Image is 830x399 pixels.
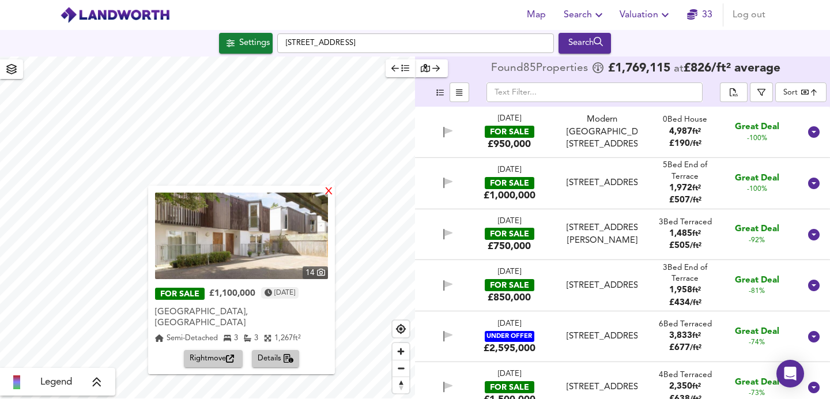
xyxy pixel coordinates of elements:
div: Sort [783,87,798,98]
div: [DATE]FOR SALE£1,000,000 [STREET_ADDRESS]5Bed End of Terrace1,972ft²£507/ft² Great Deal-100% [415,158,830,209]
div: [DATE] [498,369,521,380]
span: / ft² [690,140,701,148]
span: Legend [40,375,72,389]
div: Narbonne Avenue, London, SW4 9JR [562,177,642,189]
div: Sort [775,82,827,102]
span: Great Deal [735,121,779,133]
button: Search [559,3,610,27]
div: Modern Clapham Office Space, Unit 13, Abbeville Mews, London, SW4 7BX [562,114,642,150]
span: Great Deal [735,377,779,389]
span: ft² [692,185,701,192]
div: Search [561,36,608,51]
div: Elms Crescent, Abbeville Village, SW4 8QX [562,381,642,393]
div: FOR SALE [485,177,534,189]
div: [DATE] [498,319,521,330]
div: [DATE]FOR SALE£850,000 [STREET_ADDRESS]3Bed End of Terrace1,958ft²£434/ft² Great Deal-81% [415,260,830,311]
span: £ 677 [669,344,701,352]
span: -100% [747,134,767,144]
div: 6 Bed Terraced [659,319,712,330]
div: 14 [303,266,328,279]
div: Thornbury Road, Brixton Hill, London, SW2 4DL [562,280,642,292]
span: 4,987 [669,127,692,136]
button: Zoom in [393,343,409,360]
div: FOR SALE [155,288,205,300]
button: Map [518,3,554,27]
span: £ 1,769,115 [608,63,670,74]
span: Rightmove [190,352,237,366]
div: £1,100,000 [209,288,255,300]
span: Map [522,7,550,23]
span: / ft² [690,299,701,307]
button: Details [252,350,300,368]
button: Settings [219,33,273,54]
span: £ 507 [669,196,701,205]
span: Great Deal [735,274,779,287]
span: £ 190 [669,140,701,148]
div: [DATE] [498,114,521,125]
div: Settings [239,36,270,51]
div: Semi-Detached [155,333,218,344]
svg: Show Details [807,228,821,242]
button: Find my location [393,321,409,337]
span: / ft² [690,344,701,352]
div: [STREET_ADDRESS] [567,280,637,292]
span: -100% [747,185,767,194]
button: Search [559,33,611,54]
div: Kings Avenue, Clapham [155,305,328,331]
a: property thumbnail 14 [155,193,328,279]
span: 3,833 [669,332,692,340]
button: 33 [681,3,718,27]
span: Great Deal [735,326,779,338]
div: 3 Bed End of Terrace [657,262,714,285]
span: Valuation [620,7,672,23]
span: Details [258,352,294,366]
img: logo [60,6,170,24]
div: [DATE] [498,267,521,278]
span: ft² [692,383,701,390]
button: Reset bearing to north [393,377,409,393]
svg: Show Details [807,381,821,394]
div: [DATE]FOR SALE£750,000 [STREET_ADDRESS][PERSON_NAME]3Bed Terraced1,485ft²£505/ft² Great Deal-92% [415,209,830,260]
div: [GEOGRAPHIC_DATA], [GEOGRAPHIC_DATA] [155,307,328,329]
div: Crescent Grove, London, SW4 7AH [562,330,642,342]
div: Modern [GEOGRAPHIC_DATA][STREET_ADDRESS] [567,114,637,150]
div: [STREET_ADDRESS] [567,177,637,189]
div: 4 Bed Terraced [659,370,712,381]
a: Rightmove [184,350,247,368]
span: -73% [749,389,765,398]
div: FOR SALE [485,228,534,240]
div: FOR SALE [485,381,534,393]
div: 3 [244,333,258,344]
div: [DATE] [498,165,521,176]
svg: Show Details [807,125,821,139]
svg: Show Details [807,176,821,190]
div: Patio Close, Clarence Avenue, London [562,222,642,247]
a: 33 [687,7,712,23]
div: FOR SALE [485,279,534,291]
span: -92% [749,236,765,246]
span: £ 505 [669,242,701,250]
button: Valuation [615,3,677,27]
span: 1,267 [274,334,293,342]
button: Rightmove [184,350,243,368]
span: 1,958 [669,286,692,295]
span: / ft² [690,197,701,204]
svg: Show Details [807,278,821,292]
span: £ 434 [669,299,701,307]
div: [DATE] [498,216,521,227]
div: [DATE]UNDER OFFER£2,595,000 [STREET_ADDRESS]6Bed Terraced3,833ft²£677/ft² Great Deal-74% [415,311,830,362]
div: 5 Bed End of Terrace [657,160,714,182]
span: -81% [749,287,765,296]
span: 1,485 [669,229,692,238]
button: Log out [728,3,770,27]
span: Great Deal [735,172,779,185]
button: Zoom out [393,360,409,377]
div: £1,000,000 [484,189,535,202]
svg: Show Details [807,330,821,344]
div: 3 Bed Terraced [659,217,712,228]
div: [STREET_ADDRESS][PERSON_NAME] [567,222,637,247]
div: Open Intercom Messenger [776,360,804,387]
